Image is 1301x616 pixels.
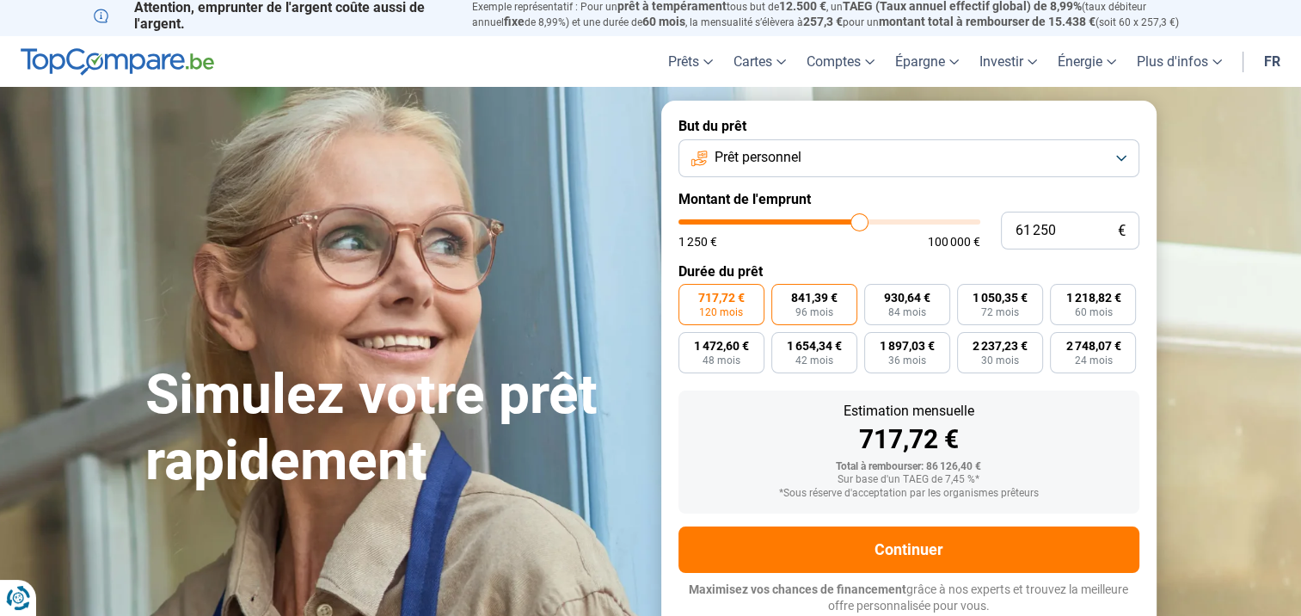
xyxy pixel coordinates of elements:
[715,148,801,167] span: Prêt personnel
[981,307,1019,317] span: 72 mois
[796,36,885,87] a: Comptes
[1126,36,1232,87] a: Plus d'infos
[969,36,1047,87] a: Investir
[678,527,1139,573] button: Continuer
[884,292,930,304] span: 930,64 €
[981,355,1019,366] span: 30 mois
[1065,292,1120,304] span: 1 218,82 €
[504,15,525,28] span: fixe
[795,355,833,366] span: 42 mois
[795,307,833,317] span: 96 mois
[678,263,1139,280] label: Durée du prêt
[689,582,906,596] span: Maximisez vos chances de financement
[1047,36,1126,87] a: Énergie
[678,236,717,248] span: 1 250 €
[678,582,1139,615] p: grâce à nos experts et trouvez la meilleure offre personnalisée pour vous.
[928,236,980,248] span: 100 000 €
[698,292,745,304] span: 717,72 €
[642,15,685,28] span: 60 mois
[973,292,1028,304] span: 1 050,35 €
[803,15,843,28] span: 257,3 €
[1254,36,1291,87] a: fr
[1074,355,1112,366] span: 24 mois
[692,461,1126,473] div: Total à rembourser: 86 126,40 €
[658,36,723,87] a: Prêts
[678,139,1139,177] button: Prêt personnel
[145,362,641,495] h1: Simulez votre prêt rapidement
[879,15,1095,28] span: montant total à rembourser de 15.438 €
[21,48,214,76] img: TopCompare
[787,340,842,352] span: 1 654,34 €
[973,340,1028,352] span: 2 237,23 €
[692,404,1126,418] div: Estimation mensuelle
[694,340,749,352] span: 1 472,60 €
[723,36,796,87] a: Cartes
[678,191,1139,207] label: Montant de l'emprunt
[692,488,1126,500] div: *Sous réserve d'acceptation par les organismes prêteurs
[888,355,926,366] span: 36 mois
[1074,307,1112,317] span: 60 mois
[678,118,1139,134] label: But du prêt
[885,36,969,87] a: Épargne
[692,427,1126,453] div: 717,72 €
[1065,340,1120,352] span: 2 748,07 €
[888,307,926,317] span: 84 mois
[692,474,1126,486] div: Sur base d'un TAEG de 7,45 %*
[791,292,838,304] span: 841,39 €
[1118,224,1126,238] span: €
[699,307,743,317] span: 120 mois
[703,355,740,366] span: 48 mois
[880,340,935,352] span: 1 897,03 €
